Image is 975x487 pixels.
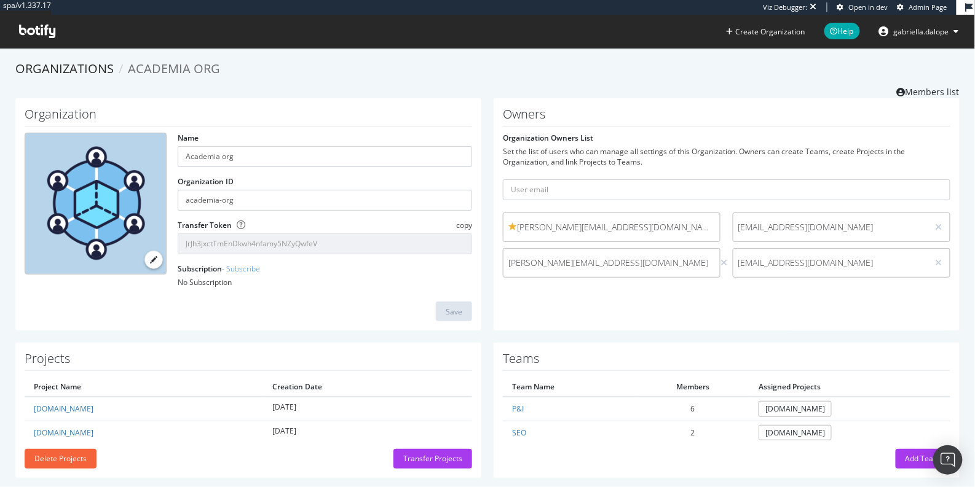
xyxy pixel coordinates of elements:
a: - Subscribe [222,263,260,274]
td: [DATE] [263,421,472,444]
a: Organizations [15,60,114,77]
label: Organization ID [178,176,234,187]
a: Open in dev [837,2,888,12]
div: Open Intercom Messenger [933,445,963,475]
th: Members [636,377,749,397]
button: Add Team [896,449,950,469]
input: name [178,146,472,167]
span: gabriella.dalope [894,26,949,37]
button: Save [436,302,472,321]
span: Admin Page [909,2,947,12]
ol: breadcrumbs [15,60,960,78]
span: Academia org [128,60,220,77]
a: Add Team [896,453,950,464]
td: 2 [636,421,749,444]
span: Open in dev [849,2,888,12]
input: Organization ID [178,190,472,211]
span: [PERSON_NAME][EMAIL_ADDRESS][DOMAIN_NAME] [508,221,715,233]
label: Transfer Token [178,220,232,230]
span: copy [456,220,472,230]
input: User email [503,179,950,200]
a: SEO [512,427,526,438]
h1: Organization [25,107,472,127]
span: [EMAIL_ADDRESS][DOMAIN_NAME] [738,257,923,269]
div: Save [446,306,462,317]
a: [DOMAIN_NAME] [34,427,93,438]
a: Admin Page [898,2,947,12]
div: Set the list of users who can manage all settings of this Organization. Owners can create Teams, ... [503,146,950,167]
a: [DOMAIN_NAME] [759,425,832,440]
span: [EMAIL_ADDRESS][DOMAIN_NAME] [738,221,923,233]
label: Subscription [178,263,260,274]
button: Transfer Projects [393,449,472,469]
div: No Subscription [178,277,472,287]
div: Add Team [906,453,941,464]
a: [DOMAIN_NAME] [34,403,93,414]
th: Team Name [503,377,636,397]
a: P&I [512,403,524,414]
label: Name [178,133,199,143]
div: Delete Projects [34,453,87,464]
td: 6 [636,397,749,421]
button: Delete Projects [25,449,97,469]
h1: Projects [25,352,472,371]
th: Assigned Projects [749,377,950,397]
a: [DOMAIN_NAME] [759,401,832,416]
span: [PERSON_NAME][EMAIL_ADDRESS][DOMAIN_NAME] [508,257,708,269]
label: Organization Owners List [503,133,593,143]
th: Project Name [25,377,263,397]
th: Creation Date [263,377,472,397]
div: Viz Debugger: [764,2,808,12]
button: Create Organization [725,26,806,37]
a: Delete Projects [25,453,97,464]
a: Members list [897,83,960,98]
button: gabriella.dalope [869,21,969,41]
h1: Owners [503,107,950,127]
h1: Teams [503,352,950,371]
div: Transfer Projects [403,453,462,464]
a: Transfer Projects [393,453,472,464]
td: [DATE] [263,397,472,421]
span: Help [824,23,860,39]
